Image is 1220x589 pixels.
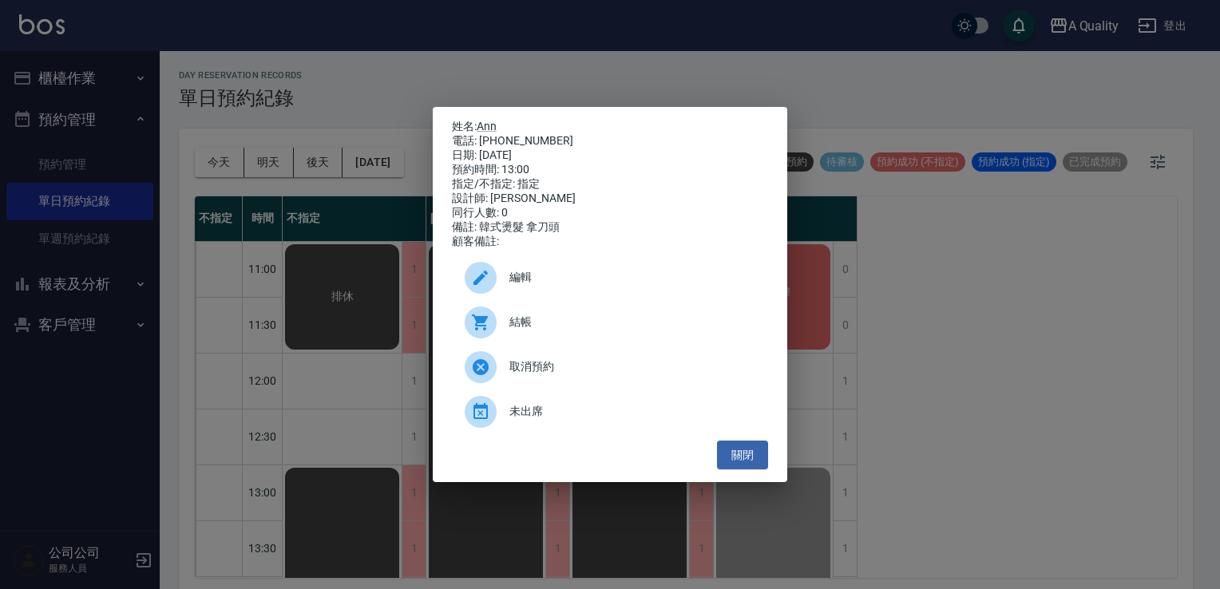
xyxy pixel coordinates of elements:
a: Ann [477,120,497,132]
div: 編輯 [452,255,768,300]
div: 指定/不指定: 指定 [452,177,768,192]
p: 姓名: [452,120,768,134]
button: 關閉 [717,441,768,470]
div: 顧客備註: [452,235,768,249]
div: 設計師: [PERSON_NAME] [452,192,768,206]
div: 未出席 [452,389,768,434]
div: 日期: [DATE] [452,148,768,163]
div: 取消預約 [452,345,768,389]
span: 未出席 [509,403,755,420]
span: 結帳 [509,314,755,330]
span: 編輯 [509,269,755,286]
div: 同行人數: 0 [452,206,768,220]
span: 取消預約 [509,358,755,375]
a: 結帳 [452,300,768,345]
div: 預約時間: 13:00 [452,163,768,177]
div: 備註: 韓式燙髮 拿刀頭 [452,220,768,235]
div: 電話: [PHONE_NUMBER] [452,134,768,148]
